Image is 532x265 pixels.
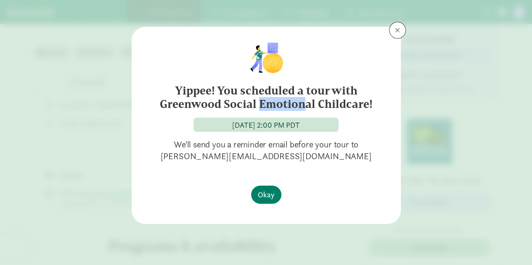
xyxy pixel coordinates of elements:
img: illustration-child1.png [245,40,287,74]
h6: Yippee! You scheduled a tour with Greenwood Social Emotional Childcare! [148,84,384,111]
span: Okay [258,189,275,200]
button: Okay [251,186,281,204]
p: We'll send you a reminder email before your tour to [PERSON_NAME][EMAIL_ADDRESS][DOMAIN_NAME] [145,139,387,162]
div: [DATE] 2:00 PM PDT [232,119,300,131]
